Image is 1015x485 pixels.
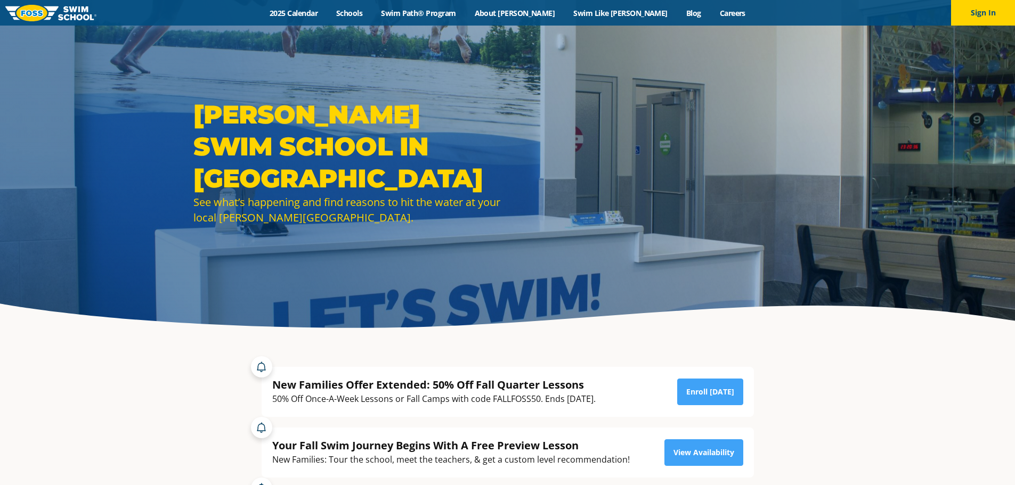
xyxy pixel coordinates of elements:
div: New Families: Tour the school, meet the teachers, & get a custom level recommendation! [272,453,630,467]
div: See what’s happening and find reasons to hit the water at your local [PERSON_NAME][GEOGRAPHIC_DATA]. [193,194,502,225]
a: Swim Like [PERSON_NAME] [564,8,677,18]
div: New Families Offer Extended: 50% Off Fall Quarter Lessons [272,377,596,392]
a: Careers [710,8,754,18]
a: Blog [677,8,710,18]
img: FOSS Swim School Logo [5,5,96,21]
a: Swim Path® Program [372,8,465,18]
a: 2025 Calendar [261,8,327,18]
a: View Availability [664,439,743,466]
h1: [PERSON_NAME] Swim School in [GEOGRAPHIC_DATA] [193,98,502,194]
a: Schools [327,8,372,18]
div: Your Fall Swim Journey Begins With A Free Preview Lesson [272,438,630,453]
div: 50% Off Once-A-Week Lessons or Fall Camps with code FALLFOSS50. Ends [DATE]. [272,392,596,406]
a: About [PERSON_NAME] [465,8,564,18]
a: Enroll [DATE] [677,379,743,405]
